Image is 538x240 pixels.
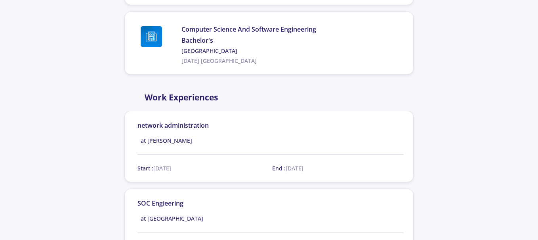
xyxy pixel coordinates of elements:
span: End : [272,164,303,172]
h2: Work Experiences [145,93,218,102]
span: at [GEOGRAPHIC_DATA] [141,214,203,223]
img: Mazandaran University of Science & Technology logo [141,26,162,47]
span: Start : [137,164,171,172]
span: [DATE] [GEOGRAPHIC_DATA] [181,57,401,65]
span: [DATE] [153,164,171,172]
span: [DATE] [286,164,303,172]
div: SOC Engieering [137,198,404,208]
span: Computer Science And Software Engineering [181,25,401,34]
div: network administration [137,121,404,130]
span: Bachelor's [181,36,401,45]
span: at [PERSON_NAME] [141,136,192,145]
a: [GEOGRAPHIC_DATA] [181,47,401,55]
